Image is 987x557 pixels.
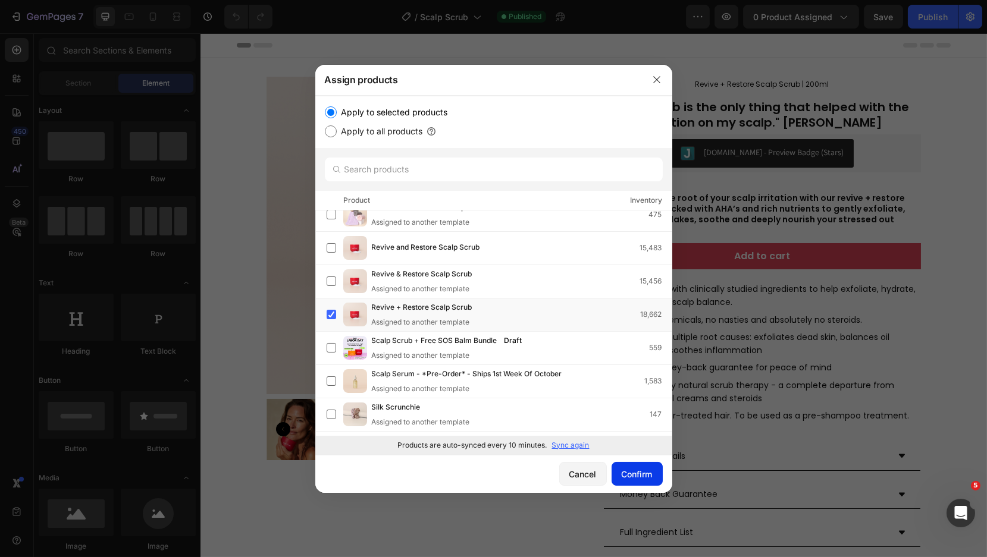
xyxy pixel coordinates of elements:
label: Apply to all products [337,124,423,139]
div: Inventory [631,194,663,206]
div: Assigned to another template [372,417,470,427]
button: Carousel Back Arrow [76,389,90,403]
span: No harsh chemicals, no nasties and absolutely no steroids. [419,281,662,292]
div: Assigned to another template [372,217,485,228]
img: product-img [343,369,367,393]
img: product-img [343,303,367,326]
p: Sync again [552,440,590,451]
img: product-img [343,269,367,293]
span: Revolutionary natural scrub therapy - a complete departure from conventional creams and steroids [419,346,694,371]
span: Scalp Serum - *Pre-Order* - Ships 1st Week Of October [372,368,562,381]
span: Revive & Restore Scalp Scrub [372,268,472,281]
div: 559 [650,342,672,354]
img: product-img [343,236,367,260]
div: /> [315,96,672,455]
button: Add to cart [403,210,720,237]
div: Product [344,194,371,206]
div: 1,583 [645,375,672,387]
div: 147 [650,408,672,420]
div: [DOMAIN_NAME] - Preview Badge (Stars) [504,113,644,125]
p: Shipping Details [419,416,485,430]
h2: "This scrub is the only thing that helped with the irritation on my scalp." [PERSON_NAME] [403,65,720,98]
span: Revive + Restore Scalp Scrub [372,301,472,314]
div: 18,662 [641,309,672,320]
img: product-img [343,203,367,226]
p: Revive + Restore Scalp Scrub | 200ml [404,45,719,58]
img: Judgeme.png [480,113,494,127]
button: Confirm [612,462,663,486]
img: product-img [343,402,367,426]
div: Cancel [569,468,597,480]
span: Formulated with clinically studied ingredients to help exfoliate, hydrate, and support scalp bala... [419,250,715,275]
span: 5 [971,481,980,490]
span: Addresses multiple root causes: exfoliates dead skin, balances oil production, soothes inflammation [419,298,689,323]
div: Assigned to another template [372,317,491,328]
p: Full Ingredient List [419,492,493,506]
div: 15,456 [640,275,672,287]
p: Products are auto-synced every 10 minutes. [398,440,547,451]
span: Scalp Scrub + Free SOS Balm Bundle [372,335,497,348]
div: Assign products [315,64,641,95]
span: Safe for color-treated hair. To be used as a pre-shampoo treatment. [419,376,709,388]
img: product-img [343,336,367,360]
label: Apply to selected products [337,105,448,119]
div: Add to cart [534,215,590,232]
iframe: Intercom live chat [947,499,975,527]
div: Assigned to another template [372,383,581,394]
div: Assigned to another template [372,350,546,361]
span: 30-day money-back guarantee for peace of mind [419,328,631,340]
div: Assigned to another template [372,284,491,294]
p: Let us get to the root of your scalp irritation with our revive + restore scalp scrub. Packed wit... [404,159,719,203]
button: Judge.me - Preview Badge (Stars) [471,106,653,134]
input: Search products [325,158,663,181]
button: Cancel [559,462,607,486]
button: Carousel Next Arrow [360,389,374,403]
span: Revive and Restore Scalp Scrub [372,241,480,254]
div: Confirm [622,468,653,480]
p: Money Back Guarantee [419,454,517,468]
div: Draft [500,335,527,347]
div: 475 [649,209,672,221]
div: 15,483 [640,242,672,254]
span: Silk Scrunchie [372,401,421,414]
h2: What is it? [403,142,720,155]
